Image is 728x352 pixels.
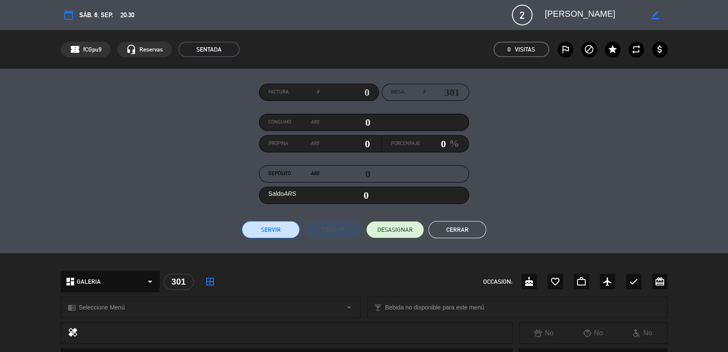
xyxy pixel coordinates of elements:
[164,274,194,290] div: 301
[576,276,587,287] i: work_outline
[651,11,659,19] i: border_color
[70,44,80,55] span: confirmation_number
[584,44,594,55] i: block
[316,88,319,97] em: #
[304,221,362,238] button: Cobrar
[446,135,459,152] em: %
[423,88,425,97] em: #
[420,137,446,150] input: 0
[602,276,613,287] i: airplanemode_active
[560,44,571,55] i: outlined_flag
[68,303,76,312] i: chrome_reader_mode
[205,276,215,287] i: border_all
[608,44,618,55] i: star
[83,45,102,55] span: fCGpu9
[377,225,413,234] span: DESASIGNAR
[77,277,101,287] span: GALERIA
[618,328,667,339] div: No
[268,118,319,127] label: Consumo
[391,88,404,97] span: Mesa
[268,140,319,148] label: Propina
[508,45,511,55] span: 0
[385,303,484,313] span: Bebida no disponible para este menú
[65,276,75,287] i: dashboard
[483,277,512,287] span: OCCASION:
[145,276,155,287] i: arrow_drop_down
[319,116,370,129] input: 0
[61,7,76,23] button: calendar_today
[655,276,665,287] i: card_giftcard
[242,221,300,238] button: Servir
[391,140,420,148] label: Porcentaje
[319,86,370,99] input: 0
[120,9,134,20] span: 20:30
[79,9,113,20] span: sáb. 6, sep.
[524,276,534,287] i: cake
[310,140,319,148] em: ARS
[268,189,296,199] label: Saldo
[344,302,354,313] i: arrow_drop_down
[79,303,125,313] span: Seleccione Menú
[178,42,240,57] span: SENTADA
[374,303,382,312] i: local_bar
[425,86,460,99] input: number
[519,328,569,339] div: No
[268,88,319,97] label: Factura
[310,170,319,178] em: ARS
[629,276,639,287] i: check
[631,44,641,55] i: repeat
[550,276,560,287] i: favorite_border
[63,10,74,20] i: calendar_today
[68,327,78,339] i: healing
[428,221,486,238] button: Cerrar
[319,137,370,150] input: 0
[139,45,163,55] span: Reservas
[366,221,424,238] button: DESASIGNAR
[126,44,136,55] i: headset_mic
[284,190,296,197] em: ARS
[655,44,665,55] i: attach_money
[268,170,319,178] label: Depósito
[310,118,319,127] em: ARS
[569,328,618,339] div: No
[512,5,532,25] span: 2
[515,45,535,55] em: Visitas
